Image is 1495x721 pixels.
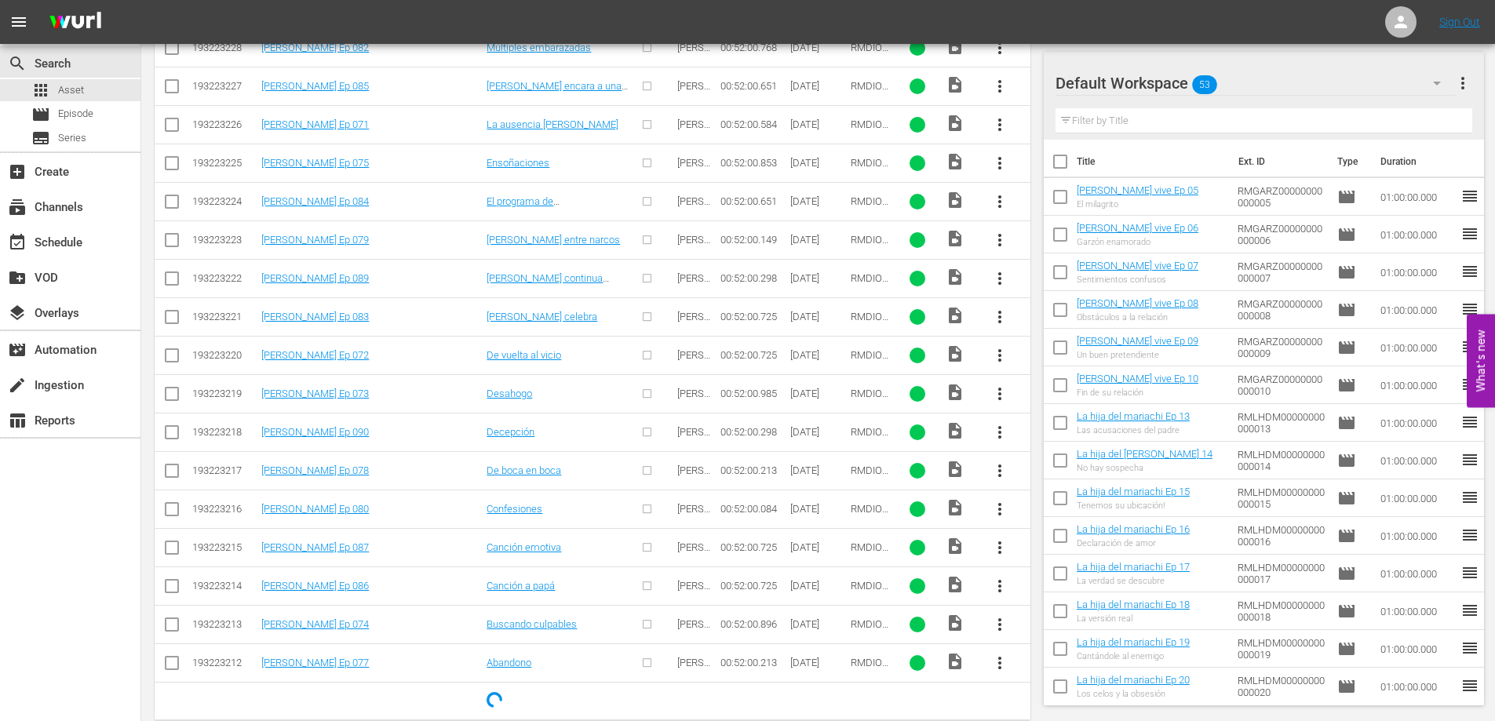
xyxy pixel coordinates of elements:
[990,346,1009,365] span: more_vert
[261,234,369,246] a: [PERSON_NAME] Ep 079
[946,421,964,440] span: Video
[720,118,785,130] div: 00:52:00.584
[1077,651,1190,661] div: Cantándole al enemigo
[981,375,1019,413] button: more_vert
[9,13,28,31] span: menu
[946,652,964,671] span: Video
[31,129,50,147] span: Series
[1077,260,1198,271] a: [PERSON_NAME] vive Ep 07
[1460,375,1479,394] span: reorder
[1460,413,1479,432] span: reorder
[851,118,889,166] span: RMDIOM00000000000071
[981,29,1019,67] button: more_vert
[990,577,1009,595] span: more_vert
[1337,489,1356,508] span: Episode
[1374,479,1460,517] td: 01:00:00.000
[677,464,711,500] span: [PERSON_NAME]
[192,580,257,592] div: 193223214
[677,234,711,269] span: [PERSON_NAME]
[851,464,889,512] span: RMDIOM00000000000078
[720,618,785,630] div: 00:52:00.896
[851,541,889,588] span: RMDIOM00000000000087
[1077,312,1198,322] div: Obstáculos a la relación
[487,580,555,592] a: Canción a papá
[192,80,257,92] div: 193223227
[1460,563,1479,582] span: reorder
[1231,668,1332,705] td: RMLHDM00000000000020
[981,337,1019,374] button: more_vert
[1231,253,1332,291] td: RMGARZ00000000000007
[851,426,889,473] span: RMDIOM00000000000090
[1337,376,1356,395] span: Episode
[1460,187,1479,206] span: reorder
[487,388,532,399] a: Desahogo
[851,157,889,204] span: RMDIOM00000000000075
[946,460,964,479] span: Video
[851,503,889,550] span: RMDIOM00000000000080
[790,118,846,130] div: [DATE]
[1231,329,1332,366] td: RMGARZ00000000000009
[8,304,27,322] span: Overlays
[851,349,889,396] span: RMDIOM00000000000072
[261,541,369,553] a: [PERSON_NAME] Ep 087
[261,157,369,169] a: [PERSON_NAME] Ep 075
[192,42,257,53] div: 193223228
[58,106,93,122] span: Episode
[1077,486,1190,497] a: La hija del mariachi Ep 15
[192,618,257,630] div: 193223213
[677,426,711,461] span: [PERSON_NAME]
[487,618,577,630] a: Buscando culpables
[981,644,1019,682] button: more_vert
[1077,275,1198,285] div: Sentimientos confusos
[38,4,113,41] img: ans4CAIJ8jUAAAAAAAAAAAAAAAAAAAAAAAAgQb4GAAAAAAAAAAAAAAAAAAAAAAAAJMjXAAAAAAAAAAAAAAAAAAAAAAAAgAT5G...
[990,269,1009,288] span: more_vert
[851,657,889,704] span: RMDIOM00000000000077
[946,614,964,632] span: Video
[192,464,257,476] div: 193223217
[790,618,846,630] div: [DATE]
[990,654,1009,672] span: more_vert
[990,38,1009,57] span: more_vert
[851,234,889,281] span: RMDIOM00000000000079
[981,452,1019,490] button: more_vert
[1460,526,1479,544] span: reorder
[1231,366,1332,404] td: RMGARZ00000000000010
[990,154,1009,173] span: more_vert
[946,191,964,209] span: Video
[990,77,1009,96] span: more_vert
[8,340,27,359] span: Automation
[1077,689,1190,699] div: Los celos y la obsesión
[487,464,561,476] a: De boca en boca
[1077,184,1198,196] a: [PERSON_NAME] vive Ep 05
[261,426,369,438] a: [PERSON_NAME] Ep 090
[981,567,1019,605] button: more_vert
[1460,676,1479,695] span: reorder
[790,503,846,515] div: [DATE]
[1337,338,1356,357] span: Episode
[1231,442,1332,479] td: RMLHDM00000000000014
[192,157,257,169] div: 193223225
[790,234,846,246] div: [DATE]
[1453,74,1472,93] span: more_vert
[677,80,711,115] span: [PERSON_NAME]
[946,306,964,325] span: Video
[790,80,846,92] div: [DATE]
[1337,677,1356,696] span: Episode
[790,272,846,284] div: [DATE]
[790,426,846,438] div: [DATE]
[790,464,846,476] div: [DATE]
[677,349,711,384] span: [PERSON_NAME]
[1337,188,1356,206] span: Episode
[1077,410,1190,422] a: La hija del mariachi Ep 13
[1231,178,1332,216] td: RMGARZ00000000000005
[990,384,1009,403] span: more_vert
[981,67,1019,105] button: more_vert
[1077,561,1190,573] a: La hija del mariachi Ep 17
[677,503,711,538] span: [PERSON_NAME]
[720,80,785,92] div: 00:52:00.651
[720,195,785,207] div: 00:52:00.651
[981,606,1019,643] button: more_vert
[946,152,964,171] span: Video
[677,388,711,423] span: [PERSON_NAME]
[790,541,846,553] div: [DATE]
